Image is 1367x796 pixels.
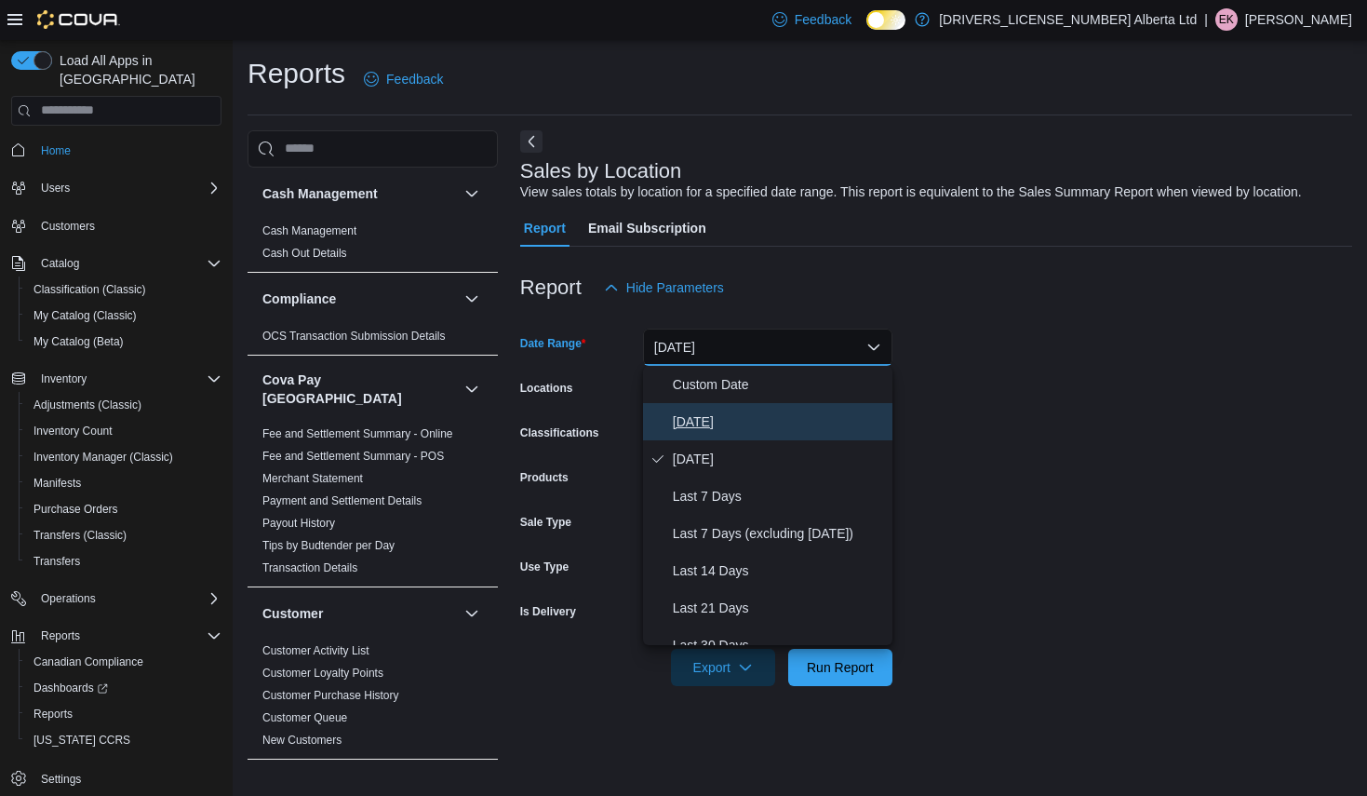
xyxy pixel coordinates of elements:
[34,625,221,647] span: Reports
[19,329,229,355] button: My Catalog (Beta)
[520,182,1302,202] div: View sales totals by location for a specified date range. This report is equivalent to the Sales ...
[26,677,115,699] a: Dashboards
[262,426,453,441] span: Fee and Settlement Summary - Online
[34,768,88,790] a: Settings
[26,524,221,546] span: Transfers (Classic)
[262,734,342,747] a: New Customers
[19,522,229,548] button: Transfers (Classic)
[34,214,221,237] span: Customers
[34,252,221,275] span: Catalog
[34,368,94,390] button: Inventory
[26,278,154,301] a: Classification (Classic)
[262,516,335,531] span: Payout History
[4,764,229,791] button: Settings
[262,710,347,725] span: Customer Queue
[4,250,229,277] button: Catalog
[262,644,369,657] a: Customer Activity List
[26,472,88,494] a: Manifests
[4,137,229,164] button: Home
[26,304,144,327] a: My Catalog (Classic)
[34,177,77,199] button: Users
[34,252,87,275] button: Catalog
[19,701,229,727] button: Reports
[4,586,229,612] button: Operations
[26,498,126,520] a: Purchase Orders
[673,448,885,470] span: [DATE]
[520,277,582,299] h3: Report
[34,528,127,543] span: Transfers (Classic)
[19,727,229,753] button: [US_STATE] CCRS
[41,628,80,643] span: Reports
[37,10,120,29] img: Cova
[788,649,892,686] button: Run Report
[26,677,221,699] span: Dashboards
[41,181,70,196] span: Users
[34,733,130,748] span: [US_STATE] CCRS
[262,689,399,702] a: Customer Purchase History
[866,30,867,31] span: Dark Mode
[262,223,356,238] span: Cash Management
[34,681,108,695] span: Dashboards
[26,472,221,494] span: Manifests
[19,392,229,418] button: Adjustments (Classic)
[26,446,181,468] a: Inventory Manager (Classic)
[41,371,87,386] span: Inventory
[34,476,81,491] span: Manifests
[262,493,422,508] span: Payment and Settlement Details
[520,160,682,182] h3: Sales by Location
[4,212,229,239] button: Customers
[34,398,141,412] span: Adjustments (Classic)
[34,308,137,323] span: My Catalog (Classic)
[520,381,573,396] label: Locations
[19,496,229,522] button: Purchase Orders
[1204,8,1208,31] p: |
[19,548,229,574] button: Transfers
[34,502,118,517] span: Purchase Orders
[26,331,221,353] span: My Catalog (Beta)
[41,219,95,234] span: Customers
[26,446,221,468] span: Inventory Manager (Classic)
[19,675,229,701] a: Dashboards
[461,602,483,625] button: Customer
[262,330,446,343] a: OCS Transaction Submission Details
[262,538,395,553] span: Tips by Budtender per Day
[807,658,874,677] span: Run Report
[262,688,399,703] span: Customer Purchase History
[262,643,369,658] span: Customer Activity List
[19,470,229,496] button: Manifests
[34,707,73,722] span: Reports
[262,371,457,408] button: Cova Pay [GEOGRAPHIC_DATA]
[248,325,498,355] div: Compliance
[262,184,378,203] h3: Cash Management
[34,625,87,647] button: Reports
[26,550,221,573] span: Transfers
[26,394,221,416] span: Adjustments (Classic)
[795,10,851,29] span: Feedback
[461,378,483,400] button: Cova Pay [GEOGRAPHIC_DATA]
[262,733,342,748] span: New Customers
[34,140,78,162] a: Home
[386,70,443,88] span: Feedback
[673,522,885,545] span: Last 7 Days (excluding [DATE])
[26,420,221,442] span: Inventory Count
[26,304,221,327] span: My Catalog (Classic)
[26,729,221,751] span: Washington CCRS
[4,175,229,201] button: Users
[588,209,706,247] span: Email Subscription
[673,597,885,619] span: Last 21 Days
[34,554,80,569] span: Transfers
[34,334,124,349] span: My Catalog (Beta)
[41,772,81,787] span: Settings
[262,666,383,681] span: Customer Loyalty Points
[262,711,347,724] a: Customer Queue
[26,703,221,725] span: Reports
[262,290,457,308] button: Compliance
[262,604,323,623] h3: Customer
[673,411,885,433] span: [DATE]
[520,470,569,485] label: Products
[4,623,229,649] button: Reports
[673,485,885,507] span: Last 7 Days
[626,278,724,297] span: Hide Parameters
[520,560,569,574] label: Use Type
